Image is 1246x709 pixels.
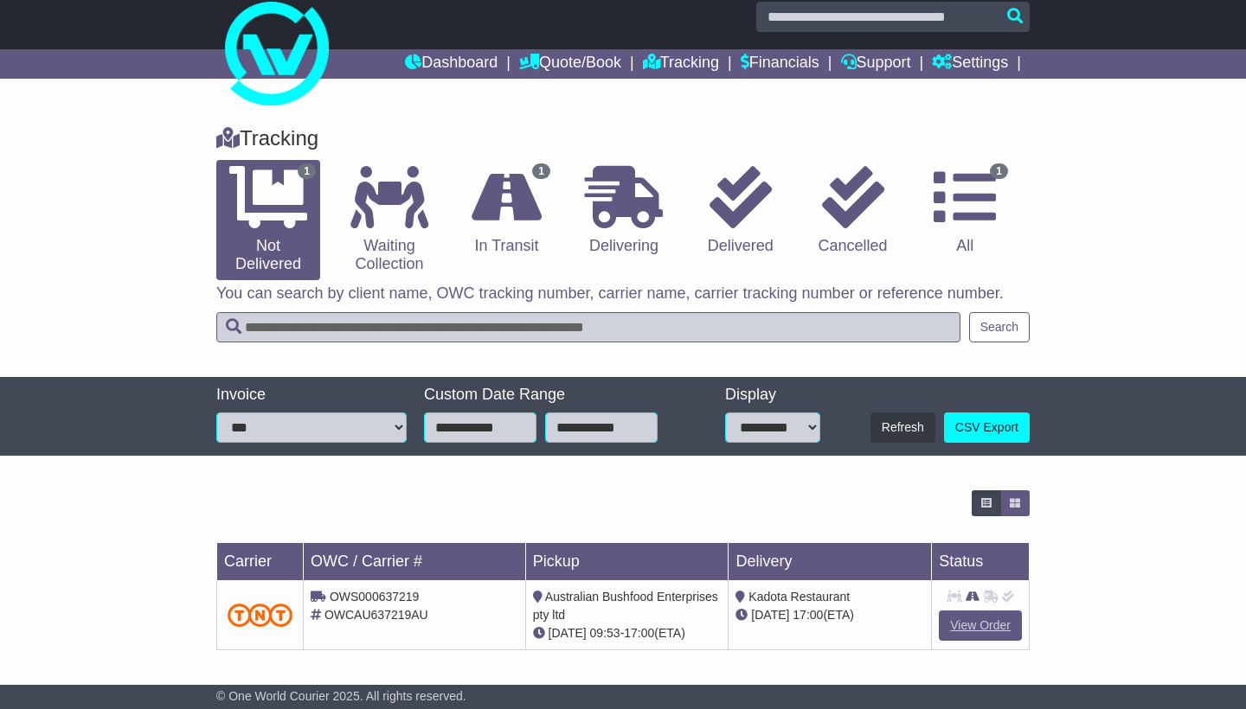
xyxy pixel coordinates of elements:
[918,160,1012,262] a: 1 All
[693,160,787,262] a: Delivered
[735,606,924,624] div: (ETA)
[532,163,550,179] span: 1
[459,160,555,262] a: 1 In Transit
[969,312,1030,342] button: Search
[572,160,676,262] a: Delivering
[643,49,719,79] a: Tracking
[870,412,935,443] button: Refresh
[725,386,820,405] div: Display
[793,608,823,622] span: 17:00
[624,626,654,640] span: 17:00
[841,49,911,79] a: Support
[424,386,684,405] div: Custom Date Range
[519,49,621,79] a: Quote/Book
[533,624,722,642] div: - (ETA)
[939,610,1022,641] a: View Order
[208,126,1038,151] div: Tracking
[748,590,850,604] span: Kadota Restaurant
[549,626,587,640] span: [DATE]
[324,608,428,622] span: OWCAU637219AU
[590,626,620,640] span: 09:53
[525,543,729,581] td: Pickup
[304,543,526,581] td: OWC / Carrier #
[216,284,1030,303] p: You can search by client name, OWC tracking number, carrier name, carrier tracking number or refe...
[216,689,466,703] span: © One World Courier 2025. All rights reserved.
[741,49,819,79] a: Financials
[729,543,932,581] td: Delivery
[533,590,718,622] span: Australian Bushfood Enterprises pty ltd
[932,49,1008,79] a: Settings
[216,160,320,280] a: 1 Not Delivered
[944,412,1030,443] a: CSV Export
[228,604,292,627] img: TNT_Domestic.png
[932,543,1030,581] td: Status
[298,163,316,179] span: 1
[337,160,441,280] a: Waiting Collection
[217,543,304,581] td: Carrier
[805,160,900,262] a: Cancelled
[216,386,407,405] div: Invoice
[405,49,498,79] a: Dashboard
[330,590,420,604] span: OWS000637219
[990,163,1008,179] span: 1
[751,608,789,622] span: [DATE]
